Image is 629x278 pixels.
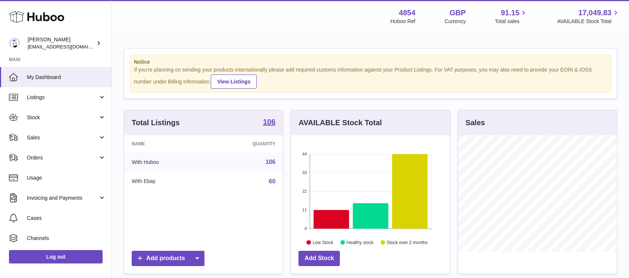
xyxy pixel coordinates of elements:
[501,8,519,18] span: 91.15
[466,118,485,128] h3: Sales
[303,170,307,175] text: 33
[450,8,466,18] strong: GBP
[298,118,382,128] h3: AVAILABLE Stock Total
[28,44,110,50] span: [EMAIL_ADDRESS][DOMAIN_NAME]
[211,75,257,89] a: View Listings
[387,240,428,245] text: Stock over 2 months
[305,226,307,231] text: 0
[9,250,103,263] a: Log out
[124,172,208,191] td: With Ebay
[557,18,620,25] span: AVAILABLE Stock Total
[391,18,416,25] div: Huboo Ref
[9,38,20,49] img: jimleo21@yahoo.gr
[313,240,334,245] text: Low Stock
[266,159,276,165] a: 106
[27,235,106,242] span: Channels
[27,114,98,121] span: Stock
[263,118,275,126] strong: 106
[303,152,307,156] text: 44
[27,154,98,161] span: Orders
[134,66,607,89] div: If you're planning on sending your products internationally please add required customs informati...
[28,36,95,50] div: [PERSON_NAME]
[27,94,98,101] span: Listings
[298,251,340,266] a: Add Stock
[27,134,98,141] span: Sales
[495,18,528,25] span: Total sales
[208,135,283,152] th: Quantity
[263,118,275,127] a: 106
[347,240,374,245] text: Healthy stock
[132,118,180,128] h3: Total Listings
[269,178,276,184] a: 60
[578,8,611,18] span: 17,049.83
[495,8,528,25] a: 91.15 Total sales
[132,251,204,266] a: Add products
[27,215,106,222] span: Cases
[27,174,106,181] span: Usage
[303,189,307,193] text: 22
[124,135,208,152] th: Name
[134,59,607,66] strong: Notice
[27,195,98,202] span: Invoicing and Payments
[399,8,416,18] strong: 4854
[445,18,466,25] div: Currency
[27,74,106,81] span: My Dashboard
[303,208,307,212] text: 11
[124,152,208,172] td: With Huboo
[557,8,620,25] a: 17,049.83 AVAILABLE Stock Total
